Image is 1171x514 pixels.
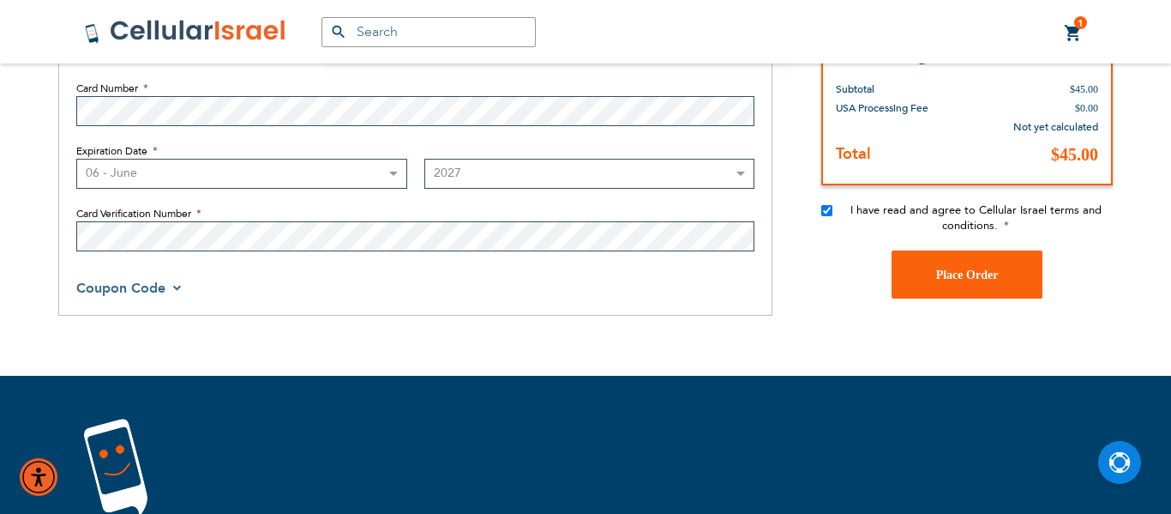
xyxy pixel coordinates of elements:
[76,82,138,95] span: Card Number
[1051,145,1098,164] span: $45.00
[76,279,165,298] span: Coupon Code
[850,203,1102,233] span: I have read and agree to Cellular Israel terms and conditions.
[321,17,536,47] input: Search
[836,101,928,115] span: USA Processing Fee
[1075,102,1098,114] span: $0.00
[936,268,999,281] span: Place Order
[892,251,1042,299] button: Place Order
[1078,16,1084,30] span: 1
[76,207,191,221] span: Card Verification Number
[1070,83,1098,95] span: $45.00
[84,19,287,45] img: Cellular Israel
[836,67,970,99] th: Subtotal
[1013,120,1098,134] span: Not yet calculated
[1064,23,1083,44] a: 1
[836,143,871,165] strong: Total
[76,144,147,158] span: Expiration Date
[20,458,57,496] div: Accessibility Menu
